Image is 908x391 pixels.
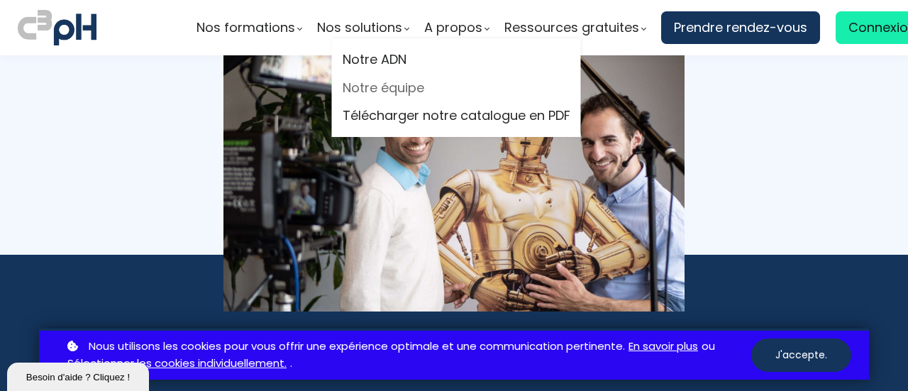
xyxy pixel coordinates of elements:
[751,338,851,372] button: J'accepte.
[64,338,751,373] p: ou .
[674,17,807,38] span: Prendre rendez-vous
[661,11,820,44] a: Prendre rendez-vous
[317,17,402,38] span: Nos solutions
[7,360,152,391] iframe: chat widget
[504,17,639,38] span: Ressources gratuites
[343,77,570,99] a: Notre équipe
[196,17,295,38] span: Nos formations
[67,355,287,373] a: Sélectionner les cookies individuellement.
[343,49,570,70] a: Notre ADN
[18,7,96,48] img: logo C3PH
[89,338,625,356] span: Nous utilisons les cookies pour vous offrir une expérience optimale et une communication pertinente.
[424,17,482,38] span: A propos
[629,338,698,356] a: En savoir plus
[343,105,570,126] a: Télécharger notre catalogue en PDF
